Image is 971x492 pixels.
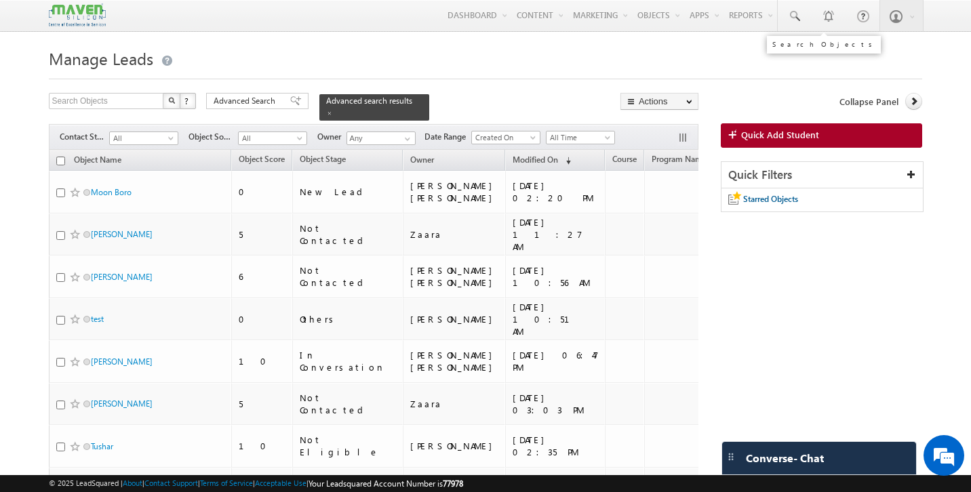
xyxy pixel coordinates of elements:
[513,216,599,253] div: [DATE] 11:27 AM
[620,93,698,110] button: Actions
[239,398,286,410] div: 5
[513,349,599,373] div: [DATE] 06:47 PM
[513,434,599,458] div: [DATE] 02:35 PM
[612,154,637,164] span: Course
[189,131,238,143] span: Object Source
[606,152,643,169] a: Course
[144,478,198,487] a: Contact Support
[410,349,499,373] div: [PERSON_NAME] [PERSON_NAME]
[300,264,397,289] div: Not Contacted
[410,155,434,165] span: Owner
[180,93,196,109] button: ?
[239,154,285,164] span: Object Score
[513,392,599,416] div: [DATE] 03:03 PM
[300,222,397,247] div: Not Contacted
[839,96,898,108] span: Collapse Panel
[309,478,463,489] span: Your Leadsquared Account Number is
[513,155,558,165] span: Modified On
[471,131,540,144] a: Created On
[91,229,153,239] a: [PERSON_NAME]
[300,392,397,416] div: Not Contacted
[443,478,463,489] span: 77978
[746,452,824,464] span: Converse - Chat
[506,152,578,169] a: Modified On (sorted descending)
[214,95,279,107] span: Advanced Search
[300,186,397,198] div: New Lead
[721,162,923,188] div: Quick Filters
[346,131,416,145] input: Type to Search
[547,131,611,144] span: All Time
[239,186,286,198] div: 0
[513,301,599,337] div: [DATE] 10:51 AM
[60,131,109,143] span: Contact Stage
[513,180,599,204] div: [DATE] 02:20 PM
[410,228,499,241] div: Zaara
[239,313,286,325] div: 0
[560,155,571,166] span: (sorted descending)
[49,477,463,490] span: © 2025 LeadSquared | | | | |
[300,434,397,458] div: Not Eligible
[238,131,307,145] a: All
[410,440,499,452] div: [PERSON_NAME]
[123,478,142,487] a: About
[317,131,346,143] span: Owner
[255,478,306,487] a: Acceptable Use
[239,270,286,283] div: 6
[91,187,132,197] a: Moon Boro
[239,355,286,367] div: 10
[293,152,353,169] a: Object Stage
[91,314,104,324] a: test
[184,95,191,106] span: ?
[300,349,397,373] div: In Conversation
[49,3,106,27] img: Custom Logo
[49,47,153,69] span: Manage Leads
[410,398,499,410] div: Zaara
[91,356,153,367] a: [PERSON_NAME]
[726,451,736,462] img: carter-drag
[326,96,412,106] span: Advanced search results
[721,123,922,148] a: Quick Add Student
[397,132,414,146] a: Show All Items
[424,131,471,143] span: Date Range
[472,131,536,144] span: Created On
[741,129,819,141] span: Quick Add Student
[91,272,153,282] a: [PERSON_NAME]
[168,97,175,104] img: Search
[410,313,499,325] div: [PERSON_NAME]
[772,40,875,48] div: Search Objects
[239,132,303,144] span: All
[91,398,153,409] a: [PERSON_NAME]
[67,152,128,170] a: Object Name
[110,132,174,144] span: All
[239,228,286,241] div: 5
[300,313,397,325] div: Others
[652,154,707,164] span: Program Name
[513,264,599,289] div: [DATE] 10:56 AM
[743,194,798,204] span: Starred Objects
[56,157,65,165] input: Check all records
[645,152,713,169] a: Program Name
[232,152,292,169] a: Object Score
[200,478,253,487] a: Terms of Service
[91,441,113,451] a: Tushar
[300,154,346,164] span: Object Stage
[239,440,286,452] div: 10
[410,180,499,204] div: [PERSON_NAME] [PERSON_NAME]
[109,131,178,145] a: All
[410,264,499,289] div: [PERSON_NAME] [PERSON_NAME]
[546,131,615,144] a: All Time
